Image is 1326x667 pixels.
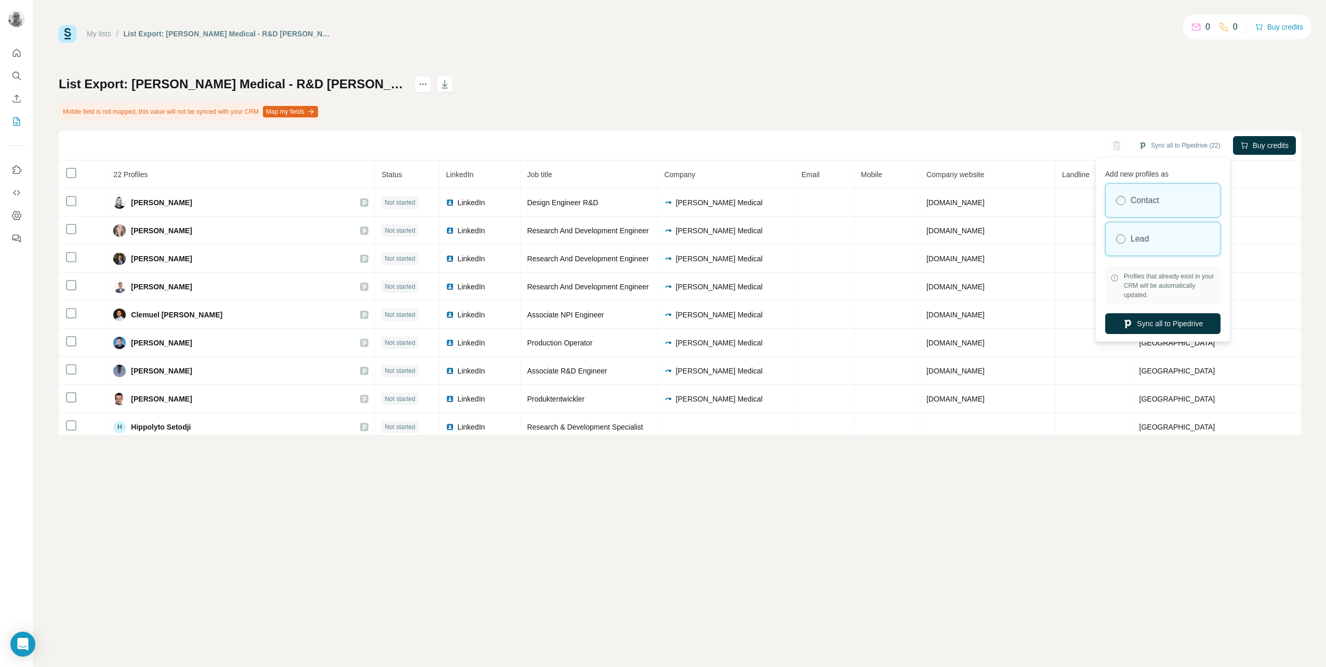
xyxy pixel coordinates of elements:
[8,206,25,225] button: Dashboard
[1131,233,1149,245] label: Lead
[926,339,985,347] span: [DOMAIN_NAME]
[675,254,762,264] span: [PERSON_NAME] Medical
[1124,272,1215,300] span: Profiles that already exist in your CRM will be automatically updated.
[801,170,819,179] span: Email
[384,338,415,348] span: Not started
[675,197,762,208] span: [PERSON_NAME] Medical
[446,339,454,347] img: LinkedIn logo
[457,422,485,432] span: LinkedIn
[8,89,25,108] button: Enrich CSV
[457,282,485,292] span: LinkedIn
[675,225,762,236] span: [PERSON_NAME] Medical
[131,282,192,292] span: [PERSON_NAME]
[1105,313,1221,334] button: Sync all to Pipedrive
[457,254,485,264] span: LinkedIn
[8,112,25,131] button: My lists
[10,632,35,657] div: Open Intercom Messenger
[664,226,672,235] img: company-logo
[131,197,192,208] span: [PERSON_NAME]
[527,395,585,403] span: Produktentwickler
[8,183,25,202] button: Use Surfe API
[59,25,76,43] img: Surfe Logo
[113,337,126,349] img: Avatar
[8,10,25,27] img: Avatar
[116,29,118,39] li: /
[457,225,485,236] span: LinkedIn
[113,365,126,377] img: Avatar
[415,76,431,92] button: actions
[1105,165,1221,179] p: Add new profiles as
[926,226,985,235] span: [DOMAIN_NAME]
[1253,140,1289,151] span: Buy credits
[457,366,485,376] span: LinkedIn
[8,161,25,179] button: Use Surfe on LinkedIn
[131,422,191,432] span: Hippolyto Setodji
[527,198,598,207] span: Design Engineer R&D
[675,310,762,320] span: [PERSON_NAME] Medical
[446,283,454,291] img: LinkedIn logo
[384,310,415,319] span: Not started
[384,254,415,263] span: Not started
[113,170,148,179] span: 22 Profiles
[113,393,126,405] img: Avatar
[131,366,192,376] span: [PERSON_NAME]
[664,311,672,319] img: company-logo
[861,170,882,179] span: Mobile
[1131,194,1159,207] label: Contact
[675,394,762,404] span: [PERSON_NAME] Medical
[384,366,415,376] span: Not started
[457,394,485,404] span: LinkedIn
[131,254,192,264] span: [PERSON_NAME]
[1233,136,1296,155] button: Buy credits
[113,224,126,237] img: Avatar
[926,367,985,375] span: [DOMAIN_NAME]
[131,338,192,348] span: [PERSON_NAME]
[664,283,672,291] img: company-logo
[446,170,473,179] span: LinkedIn
[113,421,126,433] div: H
[446,255,454,263] img: LinkedIn logo
[527,423,643,431] span: Research & Development Specialist
[675,366,762,376] span: [PERSON_NAME] Medical
[527,339,592,347] span: Production Operator
[384,282,415,291] span: Not started
[926,311,985,319] span: [DOMAIN_NAME]
[527,226,648,235] span: Research And Development Engineer
[926,198,985,207] span: [DOMAIN_NAME]
[1139,423,1215,431] span: [GEOGRAPHIC_DATA]
[527,367,607,375] span: Associate R&D Engineer
[263,106,318,117] button: Map my fields
[926,255,985,263] span: [DOMAIN_NAME]
[675,282,762,292] span: [PERSON_NAME] Medical
[446,423,454,431] img: LinkedIn logo
[113,196,126,209] img: Avatar
[664,395,672,403] img: company-logo
[113,281,126,293] img: Avatar
[527,283,648,291] span: Research And Development Engineer
[527,311,604,319] span: Associate NPI Engineer
[59,103,320,121] div: Mobile field is not mapped, this value will not be synced with your CRM
[664,198,672,207] img: company-logo
[381,170,402,179] span: Status
[446,226,454,235] img: LinkedIn logo
[113,309,126,321] img: Avatar
[446,198,454,207] img: LinkedIn logo
[457,197,485,208] span: LinkedIn
[384,198,415,207] span: Not started
[664,339,672,347] img: company-logo
[124,29,330,39] div: List Export: [PERSON_NAME] Medical - R&D [PERSON_NAME] - [DATE] 09:38
[113,252,126,265] img: Avatar
[446,367,454,375] img: LinkedIn logo
[1139,395,1215,403] span: [GEOGRAPHIC_DATA]
[384,226,415,235] span: Not started
[675,338,762,348] span: [PERSON_NAME] Medical
[926,395,985,403] span: [DOMAIN_NAME]
[664,255,672,263] img: company-logo
[8,229,25,248] button: Feedback
[1131,138,1227,153] button: Sync all to Pipedrive (22)
[384,394,415,404] span: Not started
[527,255,648,263] span: Research And Development Engineer
[664,367,672,375] img: company-logo
[457,310,485,320] span: LinkedIn
[1233,21,1238,33] p: 0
